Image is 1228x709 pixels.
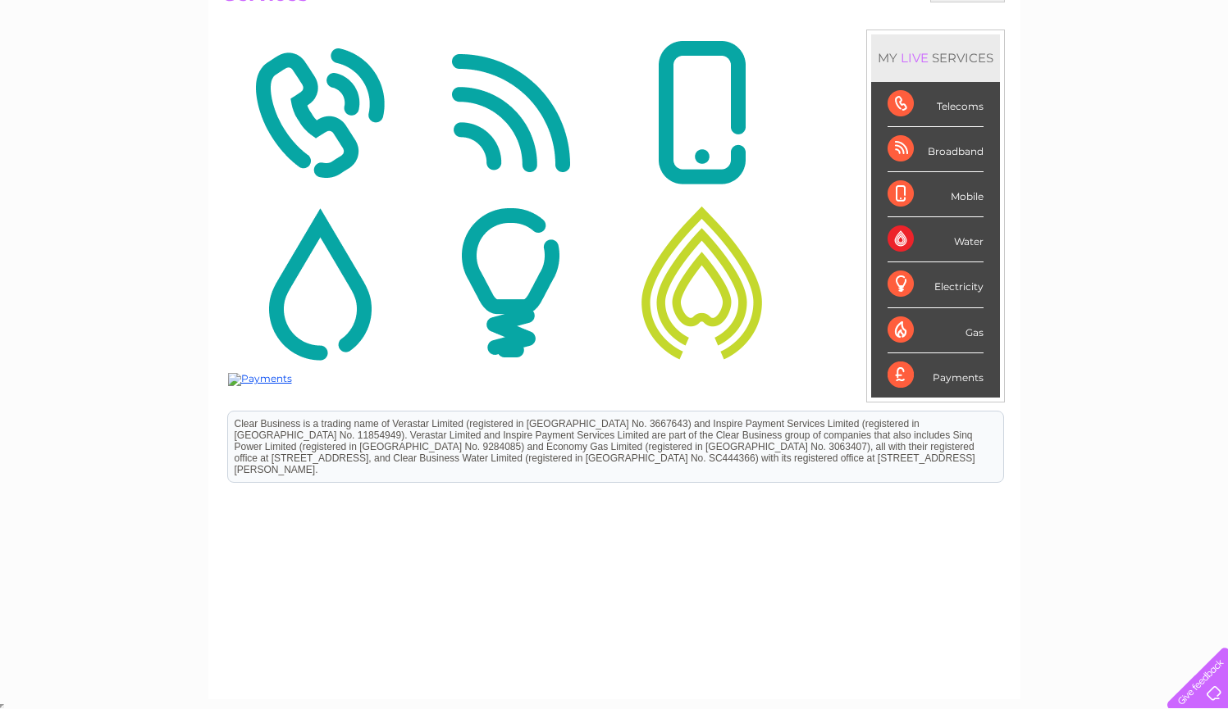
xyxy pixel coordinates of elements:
[419,203,602,362] img: Electricity
[939,70,970,82] a: Water
[228,203,411,362] img: Water
[888,308,984,353] div: Gas
[888,353,984,398] div: Payments
[888,82,984,127] div: Telecoms
[228,34,411,193] img: Telecoms
[888,127,984,172] div: Broadband
[1026,70,1075,82] a: Telecoms
[610,203,793,362] img: Gas
[897,50,932,66] div: LIVE
[228,373,292,386] img: Payments
[4,9,779,80] div: Clear Business is a trading name of Verastar Limited (registered in [GEOGRAPHIC_DATA] No. 3667643...
[610,34,793,193] img: Mobile
[980,70,1016,82] a: Energy
[1119,70,1159,82] a: Contact
[888,262,984,307] div: Electricity
[1174,70,1212,82] a: Log out
[888,172,984,217] div: Mobile
[1085,70,1109,82] a: Blog
[43,43,126,93] img: logo.png
[871,34,1000,81] div: MY SERVICES
[919,8,1032,29] a: 0333 014 3131
[419,34,602,193] img: Broadband
[888,217,984,262] div: Water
